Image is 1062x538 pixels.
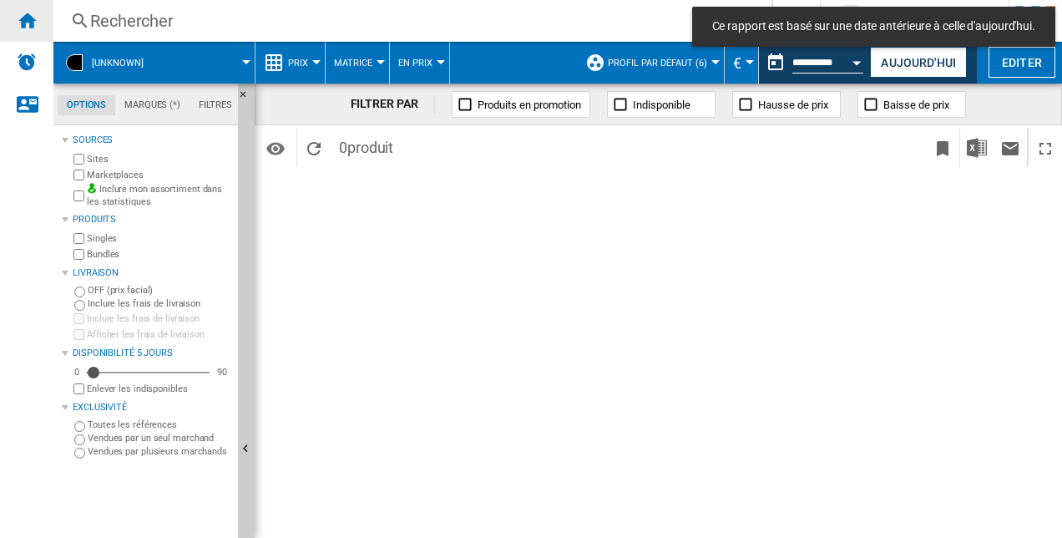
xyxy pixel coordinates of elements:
[288,42,316,84] button: Prix
[73,401,231,414] div: Exclusivité
[707,18,1040,35] span: Ce rapport est basé sur une date antérieure à celle d'aujourd'hui.
[73,347,231,360] div: Disponibilité 5 Jours
[87,383,231,395] label: Enlever les indisponibles
[90,9,728,33] div: Rechercher
[331,128,402,163] span: 0
[398,42,441,84] button: En Prix
[725,42,759,84] md-menu: Currency
[87,169,231,181] label: Marketplaces
[73,154,84,165] input: Sites
[87,248,231,261] label: Bundles
[608,58,707,69] span: Profil par défaut (6)
[213,366,231,378] div: 90
[297,128,331,167] button: Recharger
[585,42,716,84] div: Profil par défaut (6)
[452,91,590,118] button: Produits en promotion
[398,58,432,69] span: En Prix
[73,383,84,394] input: Afficher les frais de livraison
[88,432,231,444] label: Vendues par un seul marchand
[190,95,241,115] md-tab-item: Filtres
[960,128,994,167] button: Télécharger au format Excel
[74,434,85,445] input: Vendues par un seul marchand
[733,42,750,84] button: €
[74,300,85,311] input: Inclure les frais de livraison
[334,58,372,69] span: Matrice
[259,133,292,163] button: Options
[989,47,1055,78] button: Editer
[967,138,987,158] img: excel-24x24.png
[73,170,84,180] input: Marketplaces
[73,249,84,260] input: Bundles
[238,84,258,114] button: Masquer
[73,313,84,324] input: Inclure les frais de livraison
[88,297,231,310] label: Inclure les frais de livraison
[883,99,949,111] span: Baisse de prix
[87,183,97,193] img: mysite-bg-18x18.png
[87,312,231,325] label: Inclure les frais de livraison
[62,42,246,84] div: [UNKNOWN]
[1029,128,1062,167] button: Plein écran
[70,366,83,378] div: 0
[732,91,841,118] button: Hausse de prix
[264,42,316,84] div: Prix
[73,213,231,226] div: Produits
[115,95,190,115] md-tab-item: Marques (*)
[74,448,85,459] input: Vendues par plusieurs marchands
[842,45,872,75] button: Open calendar
[88,284,231,297] label: OFF (prix facial)
[88,445,231,458] label: Vendues par plusieurs marchands
[857,91,966,118] button: Baisse de prix
[759,46,792,79] button: md-calendar
[351,96,436,113] div: FILTRER PAR
[58,95,115,115] md-tab-item: Options
[73,329,84,340] input: Afficher les frais de livraison
[74,421,85,432] input: Toutes les références
[88,419,231,431] label: Toutes les références
[73,134,231,147] div: Sources
[87,232,231,245] label: Singles
[759,42,867,84] div: Ce rapport est basé sur une date antérieure à celle d'aujourd'hui.
[73,266,231,280] div: Livraison
[633,99,690,111] span: Indisponible
[92,58,144,69] span: [UNKNOWN]
[17,52,37,72] img: alerts-logo.svg
[73,233,84,244] input: Singles
[87,183,231,209] label: Inclure mon assortiment dans les statistiques
[73,185,84,206] input: Inclure mon assortiment dans les statistiques
[608,42,716,84] button: Profil par défaut (6)
[926,128,959,167] button: Créer un favoris
[758,99,828,111] span: Hausse de prix
[607,91,716,118] button: Indisponible
[87,153,231,165] label: Sites
[347,139,393,156] span: produit
[334,42,381,84] button: Matrice
[478,99,581,111] span: Produits en promotion
[74,287,85,297] input: OFF (prix facial)
[870,47,967,78] button: Aujourd'hui
[733,54,741,72] span: €
[87,328,231,341] label: Afficher les frais de livraison
[994,128,1027,167] button: Envoyer ce rapport par email
[288,58,308,69] span: Prix
[92,42,160,84] button: [UNKNOWN]
[87,364,210,381] md-slider: Disponibilité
